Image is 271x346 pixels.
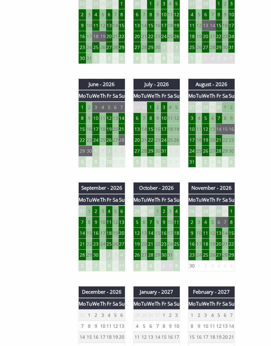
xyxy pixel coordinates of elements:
td: 19 [106,124,112,135]
td: 18 [167,20,174,31]
th: We [202,194,209,206]
td: 8 [216,9,222,20]
th: Fr [106,90,112,102]
td: 5 [99,9,106,20]
td: 29 [119,42,125,53]
td: 7 [216,113,222,124]
td: 16 [228,124,235,135]
th: Th [99,90,106,102]
th: Mo [188,90,196,102]
td: 1 [92,53,99,64]
th: October - 2026 [133,183,180,194]
td: 3 [92,102,99,113]
td: 17 [86,31,92,42]
th: Tu [141,194,147,206]
td: 10 [161,9,167,20]
td: 6 [209,113,215,124]
td: 5 [141,53,147,64]
td: 3 [133,157,141,168]
td: 6 [133,113,141,124]
td: 18 [92,31,99,42]
td: 7 [141,9,147,20]
td: 25 [167,31,174,42]
td: 4 [167,102,174,113]
td: 14 [119,113,125,124]
th: Fr [161,90,167,102]
td: 19 [174,20,180,31]
td: 10 [161,113,167,124]
td: 17 [188,135,196,146]
td: 6 [154,157,161,168]
td: 5 [174,102,180,113]
td: 4 [209,53,215,64]
th: We [147,194,154,206]
td: 21 [209,31,215,42]
td: 30 [228,146,235,157]
td: 8 [222,113,228,124]
td: 4 [196,113,202,124]
td: 11 [196,124,202,135]
td: 26 [106,135,112,146]
td: 31 [216,102,222,113]
td: 3 [188,113,196,124]
th: Tu [196,90,202,102]
td: 14 [209,20,215,31]
td: 9 [174,157,180,168]
td: 27 [112,135,119,146]
td: 7 [141,113,147,124]
th: Mo [133,194,141,206]
td: 5 [222,157,228,168]
td: 22 [119,31,125,42]
td: 22 [222,135,228,146]
td: 24 [92,135,99,146]
td: 12 [99,20,106,31]
td: 26 [99,42,106,53]
td: 6 [228,157,235,168]
td: 9 [86,113,92,124]
td: 28 [196,102,202,113]
td: 25 [188,42,196,53]
td: 14 [216,124,222,135]
td: 20 [209,135,215,146]
td: 23 [86,135,92,146]
td: 19 [202,135,209,146]
th: We [92,90,99,102]
td: 18 [167,124,174,135]
td: 1 [147,102,154,113]
td: 7 [161,157,167,168]
td: 11 [167,113,174,124]
td: 21 [141,31,147,42]
td: 4 [141,157,147,168]
td: 30 [86,146,92,157]
td: 27 [133,42,141,53]
td: 7 [112,9,119,20]
td: 27 [209,146,215,157]
td: 30 [154,42,161,53]
td: 20 [112,124,119,135]
td: 26 [196,42,202,53]
td: 11 [112,157,119,168]
th: Su [119,90,125,102]
td: 28 [209,42,215,53]
td: 3 [106,146,112,157]
td: 5 [196,9,202,20]
td: 10 [92,113,99,124]
td: 17 [161,124,167,135]
td: 2 [99,53,106,64]
td: 1 [161,42,167,53]
td: 7 [209,9,215,20]
td: 29 [147,146,154,157]
td: 4 [216,157,222,168]
td: 20 [133,135,141,146]
td: 14 [112,20,119,31]
td: 21 [141,135,147,146]
td: 6 [79,157,86,168]
td: 5 [119,146,125,157]
td: 7 [228,53,235,64]
td: 9 [154,113,161,124]
td: 20 [106,31,112,42]
td: 31 [228,42,235,53]
td: 16 [154,20,161,31]
td: 18 [196,135,202,146]
td: 7 [154,53,161,64]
